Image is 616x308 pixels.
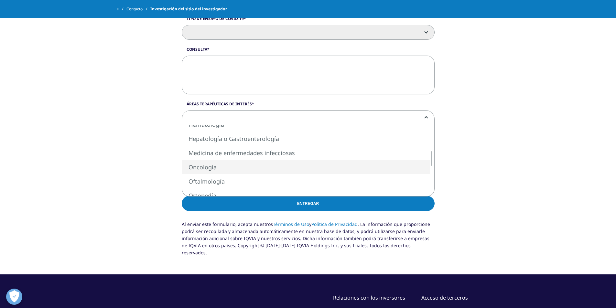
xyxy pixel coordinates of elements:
[421,294,468,301] a: Acceso de terceros
[189,163,217,171] font: Oncología
[189,177,225,185] font: Oftalmología
[126,6,143,12] font: Contacto
[187,47,207,52] font: Consulta
[182,196,435,211] input: Entregar
[182,221,273,227] font: Al enviar este formulario, acepta nuestros
[311,221,358,227] a: Política de Privacidad
[150,6,227,12] font: Investigación del sitio del investigador
[309,221,311,227] font: y
[182,221,430,256] font: . La información que proporcione podrá ser recopilada y almacenada automáticamente en nuestra bas...
[333,294,405,301] a: Relaciones con los inversores
[126,3,150,15] a: Contacto
[6,289,22,305] button: Abrir preferencias
[273,221,309,227] a: Términos de Uso
[189,135,279,143] font: Hepatología o Gastroenterología
[187,101,252,107] font: Áreas terapéuticas de interés
[187,16,244,21] font: Tipo de ensayo de COVID-19
[189,149,295,157] font: Medicina de enfermedades infecciosas
[189,192,216,199] font: Ortopedía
